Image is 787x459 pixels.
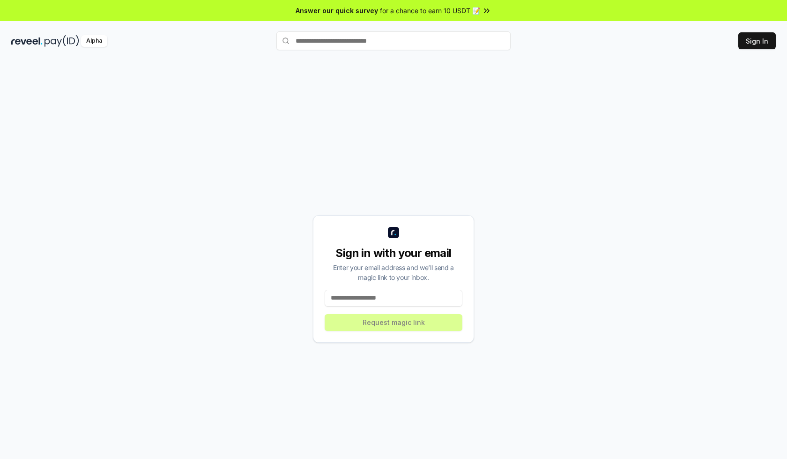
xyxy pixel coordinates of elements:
[388,227,399,238] img: logo_small
[45,35,79,47] img: pay_id
[380,6,480,15] span: for a chance to earn 10 USDT 📝
[325,246,462,261] div: Sign in with your email
[738,32,776,49] button: Sign In
[325,263,462,282] div: Enter your email address and we’ll send a magic link to your inbox.
[296,6,378,15] span: Answer our quick survey
[11,35,43,47] img: reveel_dark
[81,35,107,47] div: Alpha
